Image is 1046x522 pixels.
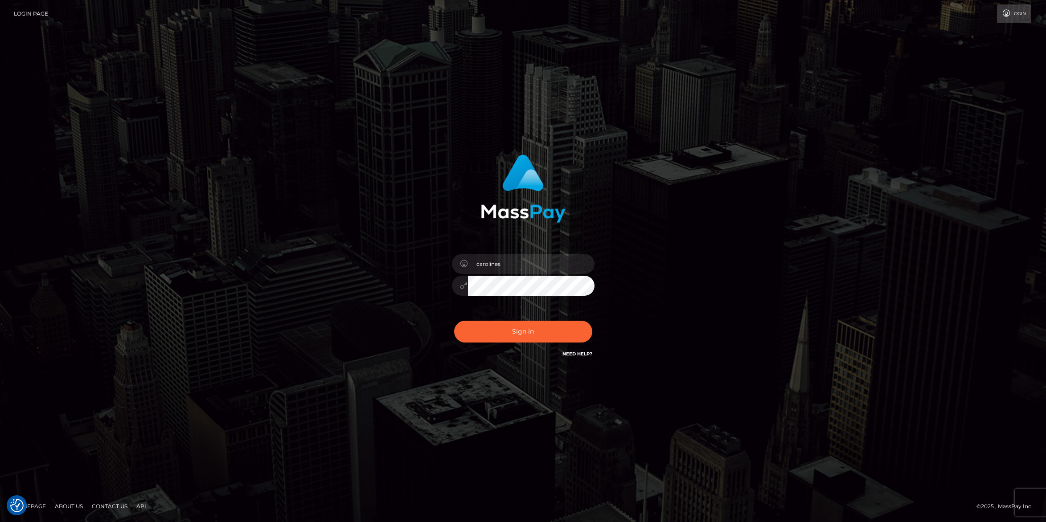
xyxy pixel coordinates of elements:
input: Username... [468,254,595,274]
a: Contact Us [88,499,131,513]
img: Revisit consent button [10,499,24,512]
img: MassPay Login [481,155,566,223]
div: © 2025 , MassPay Inc. [976,502,1039,511]
a: Login Page [14,4,48,23]
button: Sign in [454,321,592,343]
a: Homepage [10,499,49,513]
a: About Us [51,499,86,513]
a: Need Help? [562,351,592,357]
a: API [133,499,150,513]
a: Login [997,4,1031,23]
button: Consent Preferences [10,499,24,512]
